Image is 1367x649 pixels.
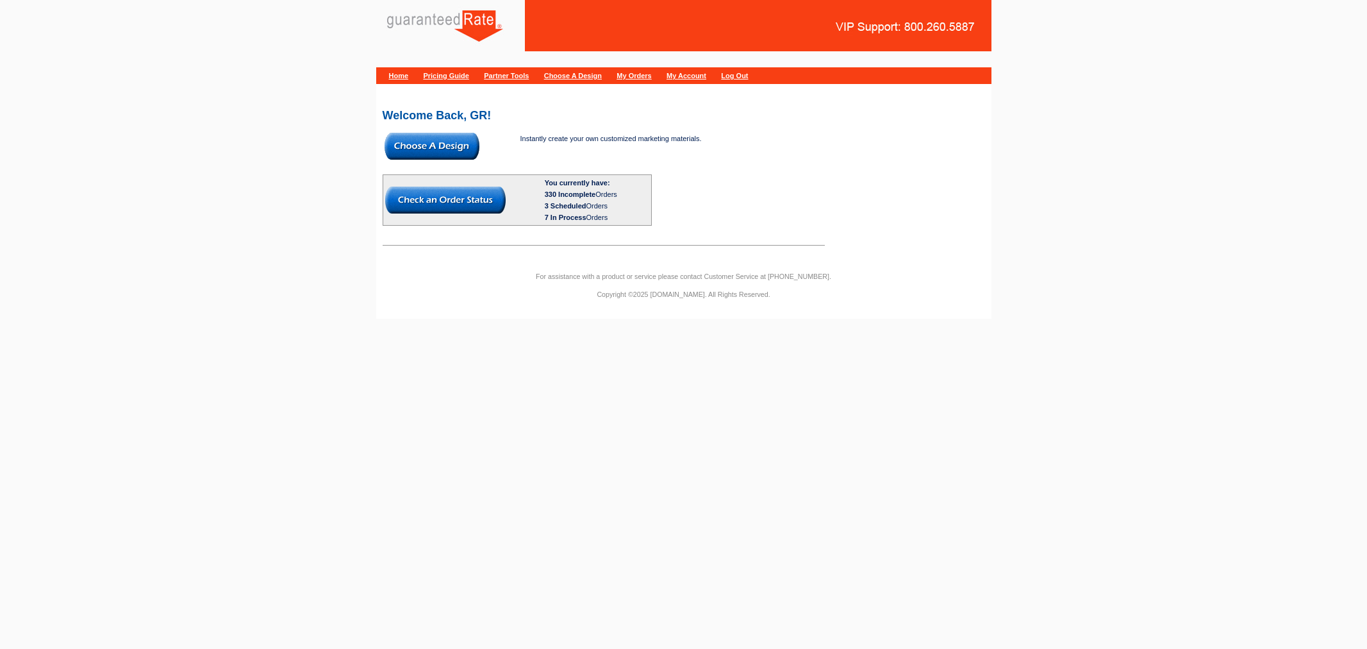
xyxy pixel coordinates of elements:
a: Choose A Design [544,72,602,80]
a: My Orders [617,72,651,80]
div: Orders Orders Orders [545,189,649,223]
p: Copyright ©2025 [DOMAIN_NAME]. All Rights Reserved. [376,289,991,300]
img: button-choose-design.gif [385,133,479,160]
b: You currently have: [545,179,610,187]
a: My Account [667,72,706,80]
a: Home [389,72,409,80]
h2: Welcome Back, GR! [383,110,985,121]
a: Partner Tools [484,72,529,80]
span: 7 In Process [545,214,586,221]
a: Log Out [721,72,748,80]
span: 3 Scheduled [545,202,586,210]
span: Instantly create your own customized marketing materials. [520,135,702,142]
a: Pricing Guide [423,72,469,80]
p: For assistance with a product or service please contact Customer Service at [PHONE_NUMBER]. [376,271,991,282]
span: 330 Incomplete [545,190,595,198]
img: button-check-order-status.gif [385,187,506,214]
